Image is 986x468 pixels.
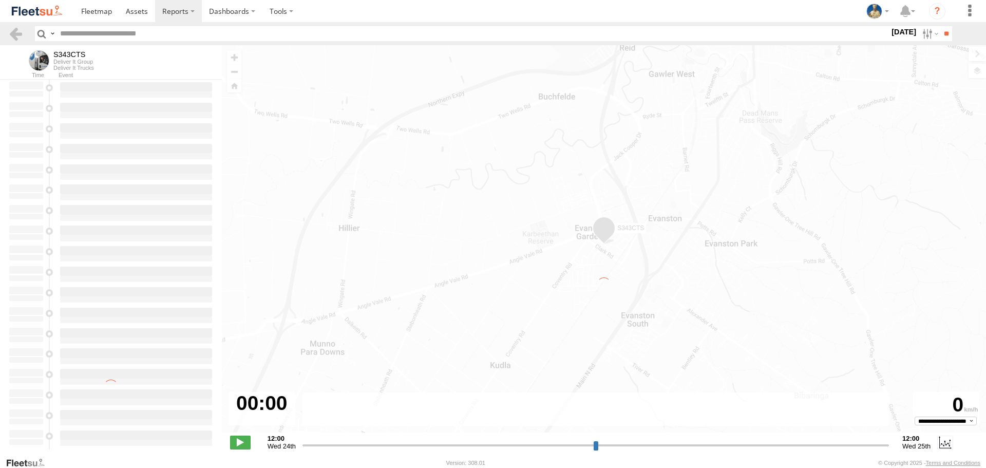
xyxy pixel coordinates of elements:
[446,460,485,466] div: Version: 308.01
[53,59,94,65] div: Deliver It Group
[268,442,296,450] span: Wed 24th
[878,460,980,466] div: © Copyright 2025 -
[8,73,44,78] div: Time
[926,460,980,466] a: Terms and Conditions
[53,65,94,71] div: Deliver It Trucks
[8,26,23,41] a: Back to previous Page
[914,394,978,417] div: 0
[230,436,251,449] label: Play/Stop
[10,4,64,18] img: fleetsu-logo-horizontal.svg
[918,26,940,41] label: Search Filter Options
[863,4,893,19] div: Matt Draper
[929,3,945,20] i: ?
[902,435,931,442] strong: 12:00
[902,442,931,450] span: Wed 25th
[53,50,94,59] div: S343CTS - View Asset History
[48,26,56,41] label: Search Query
[59,73,222,78] div: Event
[268,435,296,442] strong: 12:00
[889,26,918,38] label: [DATE]
[6,458,53,468] a: Visit our Website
